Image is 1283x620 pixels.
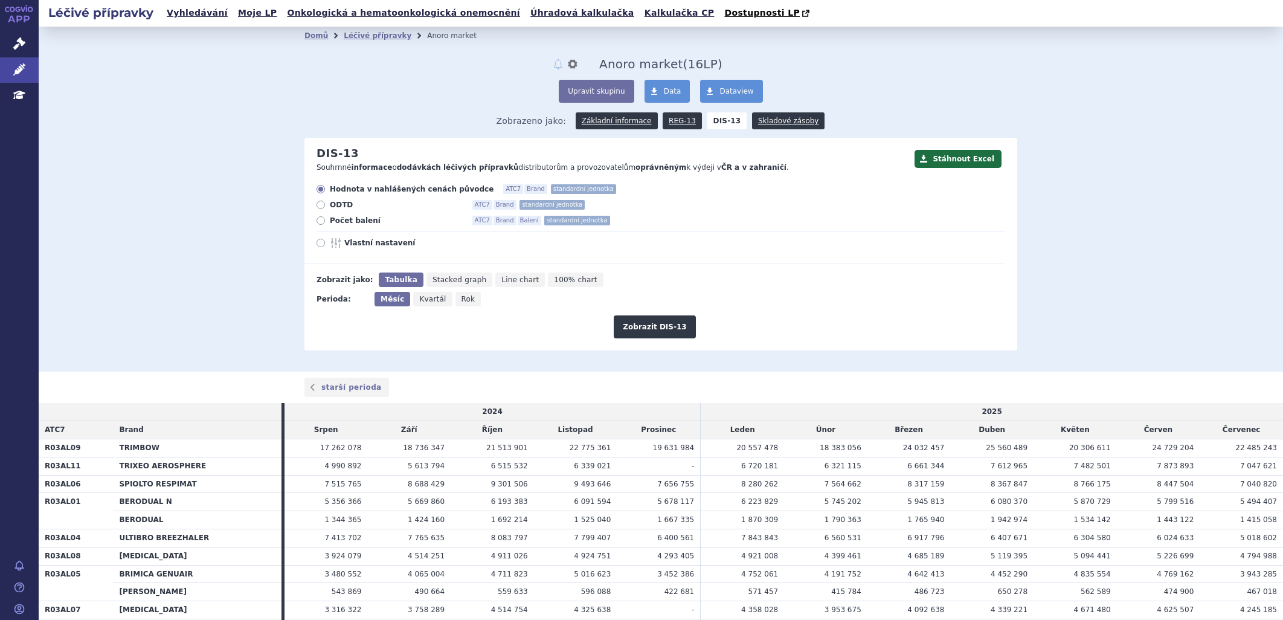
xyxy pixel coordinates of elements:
span: ( LP) [683,57,722,71]
span: 422 681 [664,587,695,596]
span: 8 688 429 [408,480,445,488]
span: 6 193 383 [491,497,528,506]
span: 8 447 504 [1157,480,1194,488]
th: TRIMBOW [113,439,281,457]
span: 3 480 552 [324,570,361,578]
span: Data [664,87,681,95]
a: Úhradová kalkulačka [527,5,638,21]
th: BRIMICA GENUAIR [113,565,281,583]
span: 20 306 611 [1069,444,1111,452]
span: 6 024 633 [1157,534,1194,542]
h2: Léčivé přípravky [39,4,163,21]
button: nastavení [567,57,579,71]
strong: DIS-13 [707,112,747,129]
a: Domů [304,31,328,40]
span: Dostupnosti LP [724,8,800,18]
span: 5 119 395 [991,552,1027,560]
span: 6 407 671 [991,534,1027,542]
span: 650 278 [997,587,1027,596]
span: standardní jednotka [544,216,609,225]
span: 3 316 322 [324,605,361,614]
span: 6 515 532 [491,462,528,470]
span: 6 917 796 [907,534,944,542]
span: - [692,462,694,470]
span: Vlastní nastavení [344,238,477,248]
span: 1 870 309 [741,515,778,524]
span: 5 745 202 [825,497,861,506]
span: 6 400 561 [657,534,694,542]
span: 6 339 021 [574,462,611,470]
span: Line chart [501,276,539,284]
span: 5 018 602 [1240,534,1277,542]
span: 7 040 820 [1240,480,1277,488]
span: 4 065 004 [408,570,445,578]
span: 4 625 507 [1157,605,1194,614]
a: Léčivé přípravky [344,31,411,40]
td: Březen [867,421,951,439]
td: 2024 [285,403,701,421]
th: BERODUAL N [113,493,281,511]
td: Červen [1117,421,1200,439]
strong: ČR a v zahraničí [721,163,786,172]
span: 490 664 [414,587,445,596]
span: 3 943 285 [1240,570,1277,578]
span: 4 514 251 [408,552,445,560]
span: 21 513 901 [486,444,528,452]
span: 5 678 117 [657,497,694,506]
span: 5 226 699 [1157,552,1194,560]
span: 17 262 078 [320,444,362,452]
span: standardní jednotka [519,200,585,210]
span: standardní jednotka [551,184,616,194]
a: Vyhledávání [163,5,231,21]
span: 467 018 [1247,587,1277,596]
span: 4 685 189 [907,552,944,560]
td: Září [367,421,451,439]
th: BERODUAL [113,511,281,529]
span: Zobrazeno jako: [497,112,567,129]
span: 9 301 506 [491,480,528,488]
strong: dodávkách léčivých přípravků [397,163,519,172]
span: 4 339 221 [991,605,1027,614]
span: 20 557 478 [736,444,778,452]
th: R03AL09 [39,439,113,457]
span: Brand [119,425,143,434]
span: 4 911 026 [491,552,528,560]
span: 6 080 370 [991,497,1027,506]
th: R03AL06 [39,475,113,493]
span: Počet balení [330,216,463,225]
span: 1 942 974 [991,515,1027,524]
td: Červenec [1200,421,1283,439]
span: ATC7 [472,216,492,225]
span: 562 589 [1081,587,1111,596]
a: starší perioda [304,378,389,397]
button: Stáhnout Excel [915,150,1002,168]
span: 18 736 347 [403,444,445,452]
span: 596 088 [581,587,611,596]
span: 8 766 175 [1074,480,1111,488]
span: Balení [518,216,541,225]
span: 3 924 079 [324,552,361,560]
span: 4 671 480 [1074,605,1111,614]
span: Hodnota v nahlášených cenách původce [330,184,494,194]
span: 4 924 751 [574,552,611,560]
span: 1 424 160 [408,515,445,524]
span: 6 091 594 [574,497,611,506]
span: 8 083 797 [491,534,528,542]
span: 4 358 028 [741,605,778,614]
span: Rok [461,295,475,303]
span: 4 514 754 [491,605,528,614]
span: 8 367 847 [991,480,1027,488]
strong: informace [352,163,393,172]
span: 486 723 [915,587,945,596]
div: Perioda: [317,292,368,306]
span: 4 794 988 [1240,552,1277,560]
span: 4 191 752 [825,570,861,578]
span: Kvartál [419,295,446,303]
td: Leden [701,421,784,439]
span: 7 612 965 [991,462,1027,470]
span: 4 092 638 [907,605,944,614]
span: 5 613 794 [408,462,445,470]
h2: DIS-13 [317,147,359,160]
span: 543 869 [332,587,362,596]
th: [MEDICAL_DATA] [113,601,281,619]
